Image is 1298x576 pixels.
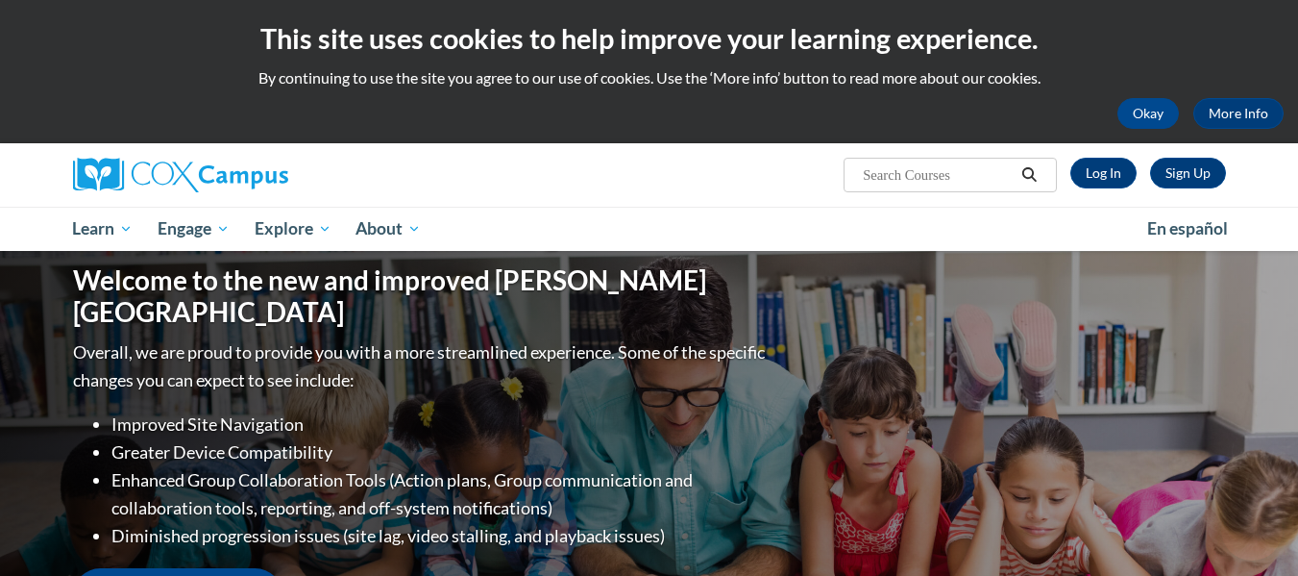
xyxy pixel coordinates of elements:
[73,338,770,394] p: Overall, we are proud to provide you with a more streamlined experience. Some of the specific cha...
[861,163,1015,187] input: Search Courses
[1150,158,1226,188] a: Register
[111,438,770,466] li: Greater Device Compatibility
[14,19,1284,58] h2: This site uses cookies to help improve your learning experience.
[111,466,770,522] li: Enhanced Group Collaboration Tools (Action plans, Group communication and collaboration tools, re...
[1117,98,1179,129] button: Okay
[73,264,770,329] h1: Welcome to the new and improved [PERSON_NAME][GEOGRAPHIC_DATA]
[1221,499,1283,561] iframe: Button to launch messaging window
[145,207,242,251] a: Engage
[1135,209,1240,249] a: En español
[1147,218,1228,238] span: En español
[72,217,133,240] span: Learn
[14,67,1284,88] p: By continuing to use the site you agree to our use of cookies. Use the ‘More info’ button to read...
[355,217,421,240] span: About
[44,207,1255,251] div: Main menu
[1015,163,1043,187] button: Search
[73,158,438,192] a: Cox Campus
[1193,98,1284,129] a: More Info
[255,217,331,240] span: Explore
[343,207,433,251] a: About
[242,207,344,251] a: Explore
[1070,158,1137,188] a: Log In
[61,207,146,251] a: Learn
[111,522,770,550] li: Diminished progression issues (site lag, video stalling, and playback issues)
[111,411,770,438] li: Improved Site Navigation
[158,217,230,240] span: Engage
[73,158,288,192] img: Cox Campus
